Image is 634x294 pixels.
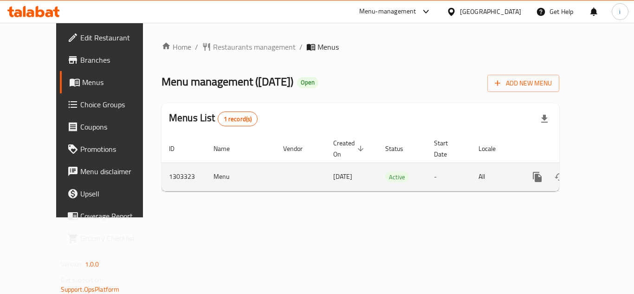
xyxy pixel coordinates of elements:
div: Open [297,77,318,88]
a: Upsell [60,183,162,205]
td: Menu [206,163,276,191]
span: Coverage Report [80,210,155,222]
span: Menu management ( [DATE] ) [162,71,293,92]
a: Menu disclaimer [60,160,162,183]
span: Upsell [80,188,155,199]
span: Version: [61,258,84,270]
button: Add New Menu [487,75,559,92]
span: Created On [333,137,367,160]
a: Grocery Checklist [60,227,162,249]
a: Edit Restaurant [60,26,162,49]
span: 1.0.0 [85,258,99,270]
span: Add New Menu [495,78,552,89]
span: Restaurants management [213,41,296,52]
span: Coupons [80,121,155,132]
td: 1303323 [162,163,206,191]
button: Change Status [549,166,571,188]
span: Open [297,78,318,86]
a: Branches [60,49,162,71]
span: Choice Groups [80,99,155,110]
a: Promotions [60,138,162,160]
span: Menu disclaimer [80,166,155,177]
a: Menus [60,71,162,93]
span: Branches [80,54,155,65]
div: Menu-management [359,6,416,17]
div: [GEOGRAPHIC_DATA] [460,7,521,17]
span: [DATE] [333,170,352,183]
span: Grocery Checklist [80,233,155,244]
span: Locale [479,143,508,154]
span: Vendor [283,143,315,154]
td: - [427,163,471,191]
div: Export file [533,108,556,130]
a: Choice Groups [60,93,162,116]
span: ID [169,143,187,154]
span: Menus [82,77,155,88]
button: more [526,166,549,188]
a: Home [162,41,191,52]
span: Promotions [80,144,155,155]
span: 1 record(s) [218,115,258,124]
table: enhanced table [162,135,623,191]
span: Get support on: [61,274,104,286]
h2: Menus List [169,111,258,126]
li: / [299,41,303,52]
a: Restaurants management [202,41,296,52]
span: i [619,7,621,17]
span: Menus [317,41,339,52]
a: Coupons [60,116,162,138]
span: Status [385,143,415,154]
li: / [195,41,198,52]
nav: breadcrumb [162,41,559,52]
span: Active [385,172,409,183]
div: Active [385,171,409,183]
span: Name [213,143,242,154]
td: All [471,163,519,191]
th: Actions [519,135,623,163]
span: Start Date [434,137,460,160]
span: Edit Restaurant [80,32,155,43]
div: Total records count [218,111,258,126]
a: Coverage Report [60,205,162,227]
